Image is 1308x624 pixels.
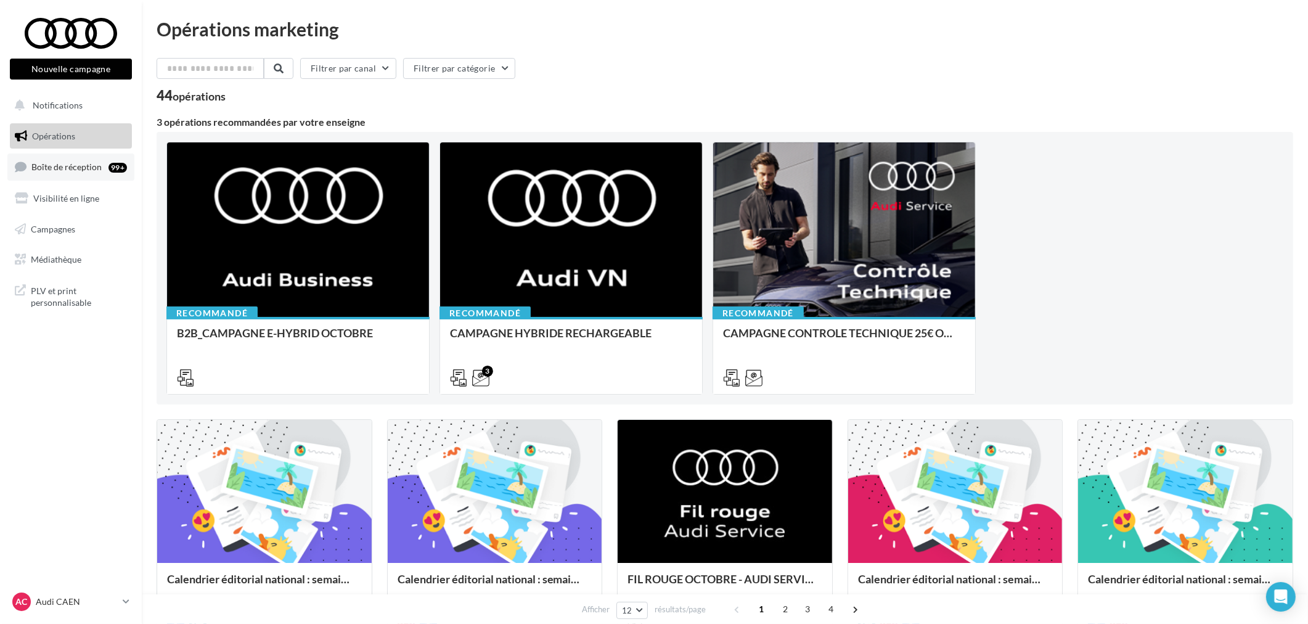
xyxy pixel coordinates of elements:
span: 4 [822,599,841,619]
div: Recommandé [439,306,531,320]
span: Notifications [33,100,83,110]
a: Visibilité en ligne [7,186,134,211]
span: Afficher [582,604,610,615]
span: 2 [775,599,795,619]
button: 12 [616,602,648,619]
a: Médiathèque [7,247,134,273]
div: 3 opérations recommandées par votre enseigne [157,117,1293,127]
div: Open Intercom Messenger [1266,582,1296,612]
div: CAMPAGNE HYBRIDE RECHARGEABLE [450,327,692,351]
div: CAMPAGNE CONTROLE TECHNIQUE 25€ OCTOBRE [723,327,965,351]
div: Calendrier éditorial national : semaine du 15.09 au 21.09 [1088,573,1283,597]
div: Opérations marketing [157,20,1293,38]
button: Notifications [7,92,129,118]
div: Recommandé [166,306,258,320]
div: 3 [482,366,493,377]
span: Opérations [32,131,75,141]
button: Filtrer par catégorie [403,58,515,79]
div: Calendrier éditorial national : semaine du 29.09 au 05.10 [398,573,592,597]
div: B2B_CAMPAGNE E-HYBRID OCTOBRE [177,327,419,351]
div: FIL ROUGE OCTOBRE - AUDI SERVICE [627,573,822,597]
div: 44 [157,89,226,102]
a: AC Audi CAEN [10,590,132,614]
div: Calendrier éditorial national : semaine du 06.10 au 12.10 [167,573,362,597]
div: Calendrier éditorial national : semaine du 22.09 au 28.09 [858,573,1053,597]
span: Médiathèque [31,254,81,265]
span: 1 [751,599,771,619]
span: résultats/page [655,604,706,615]
button: Nouvelle campagne [10,59,132,80]
a: Campagnes [7,216,134,242]
p: Audi CAEN [36,596,118,608]
span: 12 [622,606,632,615]
span: PLV et print personnalisable [31,282,127,309]
a: Opérations [7,123,134,149]
div: opérations [173,91,226,102]
span: 3 [798,599,817,619]
span: Campagnes [31,223,75,234]
div: 99+ [108,163,127,173]
a: Boîte de réception99+ [7,154,134,180]
a: PLV et print personnalisable [7,277,134,314]
span: Boîte de réception [31,162,102,172]
span: AC [16,596,28,608]
span: Visibilité en ligne [33,193,99,203]
div: Recommandé [713,306,804,320]
button: Filtrer par canal [300,58,396,79]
